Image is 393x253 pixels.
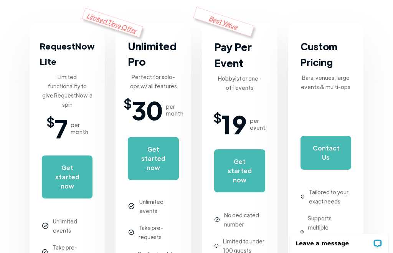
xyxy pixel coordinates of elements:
[214,149,265,192] a: Get started now
[308,213,351,250] div: Supports multiple numbers and guests
[129,203,134,209] img: checkmark
[224,210,265,229] div: No dedicated number
[128,72,179,91] div: Perfect for solo-ops w/ all features
[42,72,93,109] div: Limited functionality to give RequestNow a spin
[301,195,305,198] img: checkmark
[215,217,219,222] img: checkmark
[132,98,163,121] span: 30
[214,40,252,69] strong: Pay Per Event
[54,117,68,140] span: 7
[82,8,143,37] div: Limited Time Offer
[42,223,48,228] img: checkmark
[139,223,179,241] div: Take pre-requests
[215,244,218,248] img: checkmark
[214,74,265,92] div: Hobbyist or one-off events
[301,40,337,68] strong: Custom Pricing
[221,112,247,136] span: 19
[166,103,183,117] div: per month
[53,217,92,235] div: Unlimited events
[124,98,132,107] span: $
[128,137,179,180] a: Get started now
[129,230,134,235] img: checkmark
[301,136,352,170] a: Contact Us
[250,117,266,131] div: per event
[139,197,179,215] div: Unlimited events
[42,155,93,198] a: Get started now
[285,229,393,253] iframe: LiveChat chat widget
[40,38,95,69] h3: RequestNow Lite
[309,187,351,206] div: Tailored to your exact needs
[301,73,352,91] div: Bars, venues, large events & multi-ops
[213,112,221,122] span: $
[128,38,179,69] h3: Unlimited Pro
[71,121,88,135] div: per month
[46,117,54,126] span: $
